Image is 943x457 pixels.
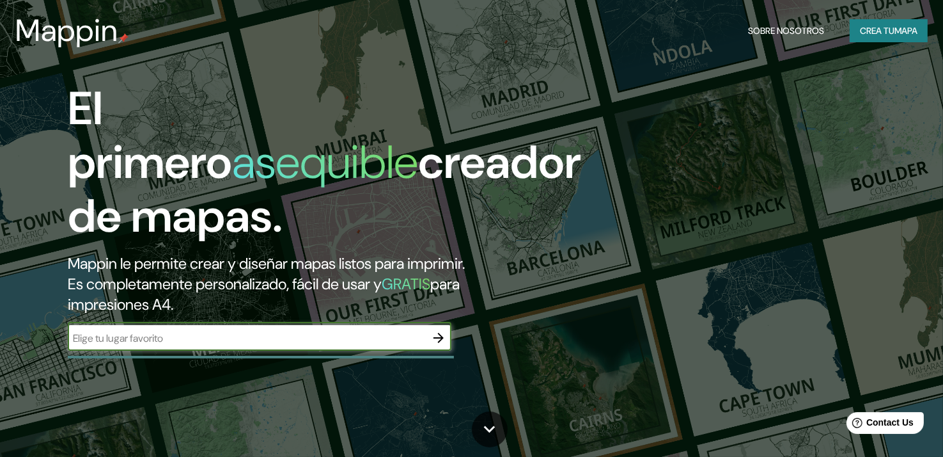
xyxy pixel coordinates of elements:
h5: GRATIS [382,274,430,294]
input: Elige tu lugar favorito [68,331,426,346]
button: Sobre nosotros [743,19,829,43]
h1: El primero creador de mapas. [68,82,581,253]
h1: asequible [232,132,418,192]
button: Crea tumapa [850,19,928,43]
h3: Mappin [15,13,118,49]
img: mappin-pin [118,33,129,44]
iframe: Help widget launcher [829,407,929,443]
h2: Mappin le permite crear y diseñar mapas listos para imprimir. Es completamente personalizado, fác... [68,253,540,315]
